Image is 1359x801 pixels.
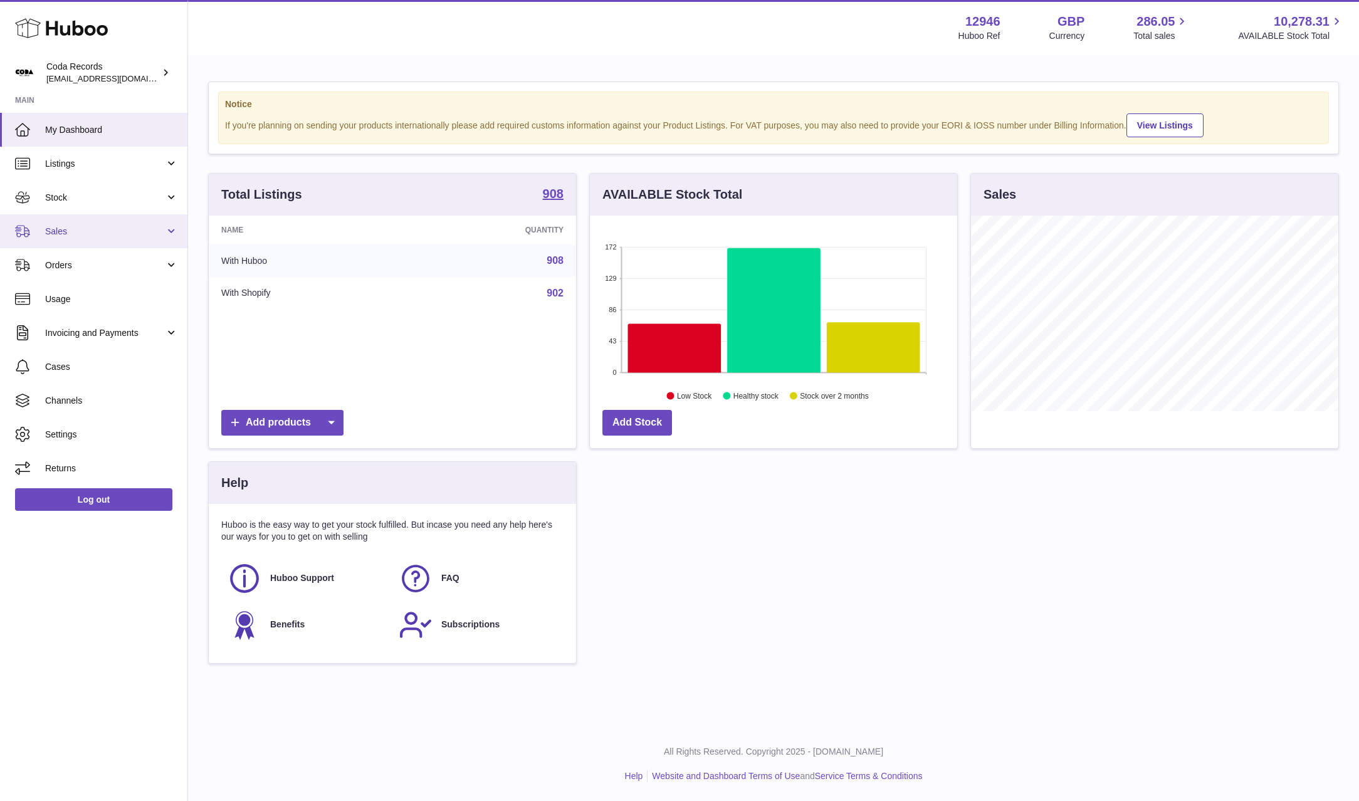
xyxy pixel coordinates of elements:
span: Cases [45,361,178,373]
strong: 908 [543,187,564,200]
div: Coda Records [46,61,159,85]
span: FAQ [441,572,459,584]
a: Service Terms & Conditions [815,771,923,781]
a: 286.05 Total sales [1133,13,1189,42]
span: Total sales [1133,30,1189,42]
a: 902 [547,288,564,298]
span: Orders [45,259,165,271]
text: Low Stock [677,392,712,401]
h3: Help [221,474,248,491]
span: Benefits [270,619,305,631]
span: Huboo Support [270,572,334,584]
span: 286.05 [1136,13,1175,30]
strong: 12946 [965,13,1000,30]
a: 10,278.31 AVAILABLE Stock Total [1238,13,1344,42]
text: 172 [605,243,616,251]
a: Benefits [228,608,386,642]
div: Currency [1049,30,1085,42]
span: Stock [45,192,165,204]
strong: GBP [1057,13,1084,30]
strong: Notice [225,98,1322,110]
span: Subscriptions [441,619,500,631]
a: Help [625,771,643,781]
span: Channels [45,395,178,407]
a: 908 [543,187,564,202]
a: FAQ [399,562,557,595]
th: Quantity [407,216,576,244]
h3: Sales [984,186,1016,203]
span: Sales [45,226,165,238]
a: Huboo Support [228,562,386,595]
span: Returns [45,463,178,474]
td: With Huboo [209,244,407,277]
text: Stock over 2 months [800,392,868,401]
span: My Dashboard [45,124,178,136]
div: Huboo Ref [958,30,1000,42]
a: Log out [15,488,172,511]
text: Healthy stock [733,392,779,401]
th: Name [209,216,407,244]
li: and [648,770,922,782]
a: 908 [547,255,564,266]
h3: AVAILABLE Stock Total [602,186,742,203]
a: Subscriptions [399,608,557,642]
span: Settings [45,429,178,441]
span: Usage [45,293,178,305]
p: Huboo is the easy way to get your stock fulfilled. But incase you need any help here's our ways f... [221,519,564,543]
td: With Shopify [209,277,407,310]
img: haz@pcatmedia.com [15,63,34,82]
text: 129 [605,275,616,282]
a: Website and Dashboard Terms of Use [652,771,800,781]
span: 10,278.31 [1274,13,1330,30]
p: All Rights Reserved. Copyright 2025 - [DOMAIN_NAME] [198,746,1349,758]
text: 43 [609,337,616,345]
a: View Listings [1126,113,1204,137]
span: Invoicing and Payments [45,327,165,339]
div: If you're planning on sending your products internationally please add required customs informati... [225,112,1322,137]
a: Add products [221,410,344,436]
a: Add Stock [602,410,672,436]
h3: Total Listings [221,186,302,203]
span: [EMAIL_ADDRESS][DOMAIN_NAME] [46,73,184,83]
span: AVAILABLE Stock Total [1238,30,1344,42]
text: 86 [609,306,616,313]
span: Listings [45,158,165,170]
text: 0 [612,369,616,376]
